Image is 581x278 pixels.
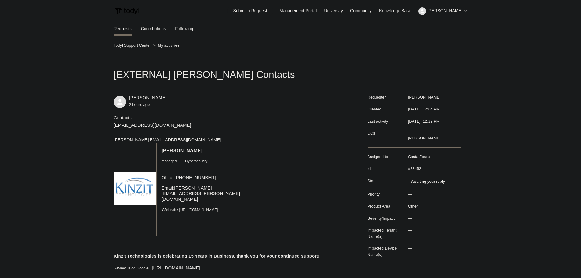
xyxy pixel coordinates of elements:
[227,6,273,16] a: Submit a Request
[162,185,240,202] span: Email:
[114,22,132,36] li: Requests
[162,159,208,163] span: Managed IT + Cybersecurity
[129,102,150,107] time: 09/26/2025, 12:04
[405,154,461,160] dd: Costa Zounis
[162,148,203,153] span: [PERSON_NAME]
[152,265,200,270] a: [URL][DOMAIN_NAME]
[368,245,405,257] dt: Impacted Device Name(s)
[368,215,405,222] dt: Severity/Impact
[408,119,440,124] time: 09/26/2025, 12:29
[408,178,448,185] span: We are waiting for you to respond
[162,207,179,212] span: Website:
[405,227,461,233] dd: —
[405,94,461,100] dd: [PERSON_NAME]
[114,172,156,205] img: kinzIT_final-min.jpg
[141,22,166,36] a: Contributions
[114,114,341,121] div: Contacts:
[379,8,417,14] a: Knowledge Base
[418,7,467,15] button: [PERSON_NAME]
[175,175,216,180] a: [PHONE_NUMBER]
[368,227,405,239] dt: Impacted Tenant Name(s)
[324,8,349,14] a: University
[368,203,405,209] dt: Product Area
[368,94,405,100] dt: Requester
[405,191,461,197] dd: —
[162,185,240,202] a: [PERSON_NAME][EMAIL_ADDRESS][PERSON_NAME][DOMAIN_NAME]
[129,95,167,100] span: Ryan Kinsey
[114,266,149,270] span: Review us on Google:
[368,178,405,184] dt: Status
[158,43,179,48] a: My activities
[368,166,405,172] dt: Id
[279,8,323,14] a: Management Portal
[114,253,320,258] b: Kinzit Technologies is celebrating 15 Years in Business, thank you for your continued support!
[368,106,405,112] dt: Created
[114,43,152,48] li: Todyl Support Center
[114,67,347,88] h1: [EXTERNAL] [PERSON_NAME] Contacts
[114,5,140,17] img: Todyl Support Center Help Center home page
[114,137,221,142] a: [PERSON_NAME][EMAIL_ADDRESS][DOMAIN_NAME]
[350,8,378,14] a: Community
[179,208,218,212] a: [URL][DOMAIN_NAME]
[368,191,405,197] dt: Priority
[175,22,193,36] a: Following
[152,43,179,48] li: My activities
[408,107,440,111] time: 09/26/2025, 12:04
[368,118,405,125] dt: Last activity
[162,175,216,180] span: Office:
[405,203,461,209] dd: Other
[114,122,191,128] a: [EMAIL_ADDRESS][DOMAIN_NAME]
[368,154,405,160] dt: Assigned to
[408,135,441,141] li: David Cannon
[405,245,461,251] dd: —
[114,43,151,48] a: Todyl Support Center
[368,130,405,136] dt: CCs
[427,8,462,13] span: [PERSON_NAME]
[405,166,461,172] dd: #28452
[405,215,461,222] dd: —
